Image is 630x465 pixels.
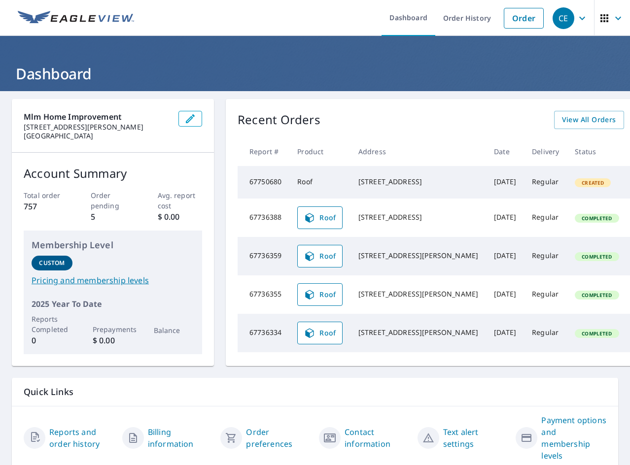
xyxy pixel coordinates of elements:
a: Roof [297,322,343,344]
div: CE [553,7,574,29]
td: Regular [524,314,567,352]
p: $ 0.00 [93,334,134,346]
td: 67736359 [238,237,289,275]
td: 67750680 [238,166,289,199]
p: 5 [91,211,136,223]
a: Billing information [148,426,213,450]
span: Completed [576,330,618,337]
p: Prepayments [93,324,134,334]
a: Order [504,8,544,29]
span: Roof [304,327,336,339]
td: Regular [524,237,567,275]
div: [STREET_ADDRESS][PERSON_NAME] [358,328,478,337]
p: Total order [24,190,69,200]
span: Completed [576,253,618,260]
div: [STREET_ADDRESS][PERSON_NAME] [358,289,478,299]
p: Account Summary [24,165,202,182]
span: Roof [304,212,336,224]
td: Regular [524,199,567,237]
a: Roof [297,206,343,229]
p: $ 0.00 [158,211,203,223]
td: [DATE] [486,166,524,199]
th: Date [486,137,524,166]
td: [DATE] [486,199,524,237]
th: Address [350,137,486,166]
p: Reports Completed [32,314,72,334]
span: Roof [304,250,336,262]
a: Text alert settings [443,426,508,450]
p: 757 [24,200,69,212]
span: Roof [304,289,336,300]
span: Created [576,179,610,186]
a: Payment options and membership levels [541,414,606,462]
td: Roof [289,166,350,199]
p: [GEOGRAPHIC_DATA] [24,132,171,140]
a: Contact information [345,426,410,450]
td: Regular [524,166,567,199]
p: [STREET_ADDRESS][PERSON_NAME] [24,123,171,132]
span: Completed [576,292,618,299]
td: [DATE] [486,275,524,314]
a: View All Orders [554,111,624,129]
p: Recent Orders [238,111,320,129]
a: Roof [297,245,343,267]
a: Order preferences [246,426,311,450]
td: [DATE] [486,237,524,275]
p: Avg. report cost [158,190,203,211]
td: 67736334 [238,314,289,352]
p: Custom [39,259,65,267]
span: Completed [576,215,618,222]
th: Delivery [524,137,567,166]
img: EV Logo [18,11,134,26]
td: Regular [524,275,567,314]
p: Membership Level [32,238,194,252]
h1: Dashboard [12,64,618,84]
a: Pricing and membership levels [32,274,194,286]
span: View All Orders [562,114,616,126]
p: 2025 Year To Date [32,298,194,310]
a: Reports and order history [49,426,114,450]
p: Quick Links [24,386,606,398]
p: Order pending [91,190,136,211]
a: Roof [297,283,343,306]
div: [STREET_ADDRESS][PERSON_NAME] [358,251,478,261]
th: Report # [238,137,289,166]
p: Balance [154,325,195,335]
p: 0 [32,334,72,346]
th: Product [289,137,350,166]
td: 67736388 [238,199,289,237]
div: [STREET_ADDRESS] [358,177,478,187]
p: Mlm Home Improvement [24,111,171,123]
td: 67736355 [238,275,289,314]
div: [STREET_ADDRESS] [358,212,478,222]
th: Status [567,137,627,166]
td: [DATE] [486,314,524,352]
